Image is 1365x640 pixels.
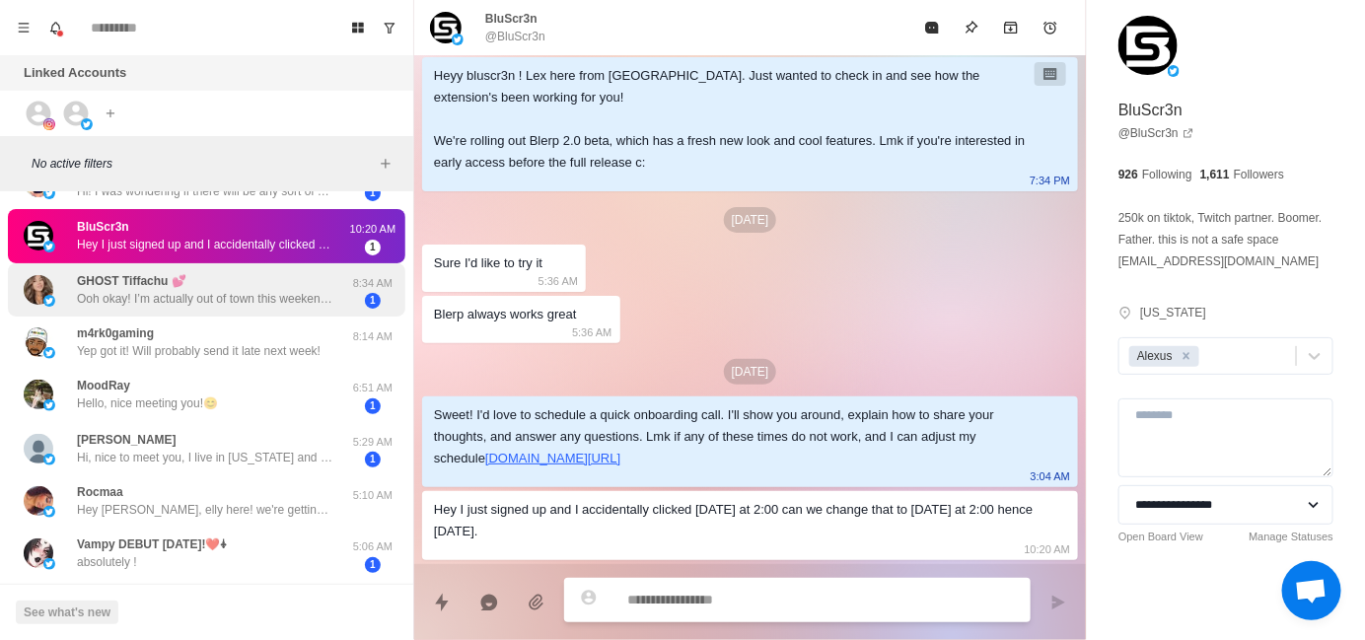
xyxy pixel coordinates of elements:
[539,270,578,292] p: 5:36 AM
[485,451,620,465] a: [DOMAIN_NAME][URL]
[77,483,123,501] p: Rocmaa
[24,275,53,305] img: picture
[434,252,542,274] div: Sure I'd like to try it
[374,12,405,43] button: Show unread conversations
[1118,124,1194,142] a: @BluScr3n
[77,553,137,571] p: absolutely !
[374,152,397,176] button: Add filters
[77,449,333,466] p: Hi, nice to meet you, I live in [US_STATE] and would like to find some friends to drink with.
[43,399,55,411] img: picture
[1030,170,1070,191] p: 7:34 PM
[77,394,218,412] p: Hello, nice meeting you!😊
[1025,538,1070,560] p: 10:20 AM
[1118,16,1178,75] img: picture
[1234,166,1284,183] p: Followers
[365,240,381,255] span: 1
[77,431,177,449] p: [PERSON_NAME]
[1131,346,1176,367] div: Alexus
[32,155,374,173] p: No active filters
[99,102,122,125] button: Add account
[24,538,53,568] img: picture
[572,321,611,343] p: 5:36 AM
[1249,529,1333,545] a: Manage Statuses
[24,434,53,463] img: picture
[39,12,71,43] button: Notifications
[77,272,186,290] p: GHOST Tiffachu 💕
[77,182,333,200] p: Hi! I was wondering if there will be any sort of TwitchCon x Blerpy party in [GEOGRAPHIC_DATA]?!
[452,34,464,45] img: picture
[422,583,462,622] button: Quick replies
[991,8,1031,47] button: Archive
[485,28,545,45] p: @BluScr3n
[43,558,55,570] img: picture
[1031,8,1070,47] button: Add reminder
[24,221,53,250] img: picture
[43,506,55,518] img: picture
[365,557,381,573] span: 1
[43,454,55,465] img: picture
[43,118,55,130] img: picture
[43,295,55,307] img: picture
[43,241,55,252] img: picture
[348,380,397,396] p: 6:51 AM
[77,290,333,308] p: Ooh okay! I’m actually out of town this weekend but I would love to take a look at your calendar ...
[24,380,53,409] img: picture
[434,499,1035,542] div: Hey I just signed up and I accidentally clicked [DATE] at 2:00 can we change that to [DATE] at 2:...
[24,486,53,516] img: picture
[1176,346,1197,367] div: Remove Alexus
[1118,166,1138,183] p: 926
[365,452,381,467] span: 1
[77,377,130,394] p: MoodRay
[952,8,991,47] button: Pin
[348,538,397,555] p: 5:06 AM
[434,304,577,325] div: Blerp always works great
[430,12,462,43] img: picture
[348,221,397,238] p: 10:20 AM
[16,601,118,624] button: See what's new
[348,487,397,504] p: 5:10 AM
[77,342,321,360] p: Yep got it! Will probably send it late next week!
[348,328,397,345] p: 8:14 AM
[469,583,509,622] button: Reply with AI
[43,187,55,199] img: picture
[1031,465,1070,487] p: 3:04 AM
[365,185,381,201] span: 1
[434,404,1035,469] div: Sweet! I'd love to schedule a quick onboarding call. I'll show you around, explain how to share y...
[77,236,333,253] p: Hey I just signed up and I accidentally clicked [DATE] at 2:00 can we change that to [DATE] at 2:...
[365,398,381,414] span: 1
[342,12,374,43] button: Board View
[77,501,333,519] p: Hey [PERSON_NAME], elly here! we're getting ready to drop Blerp 2.0 soon, which involves big chan...
[517,583,556,622] button: Add media
[1200,166,1230,183] p: 1,611
[434,65,1035,174] div: Heyy bluscr3n ! Lex here from [GEOGRAPHIC_DATA]. Just wanted to check in and see how the extensio...
[77,535,226,553] p: Vampy DEBUT [DATE]!❤️⸸
[1118,529,1203,545] a: Open Board View
[77,218,129,236] p: BluScr3n
[43,347,55,359] img: picture
[1282,561,1341,620] a: Open chat
[24,63,126,83] p: Linked Accounts
[24,327,53,357] img: picture
[912,8,952,47] button: Mark as read
[724,207,777,233] p: [DATE]
[81,118,93,130] img: picture
[348,434,397,451] p: 5:29 AM
[1118,207,1333,272] p: 250k on tiktok, Twitch partner. Boomer. Father. this is not a safe space [EMAIL_ADDRESS][DOMAIN_N...
[1168,65,1180,77] img: picture
[77,324,154,342] p: m4rk0gaming
[1118,99,1183,122] p: BluScr3n
[1039,583,1078,622] button: Send message
[1142,166,1192,183] p: Following
[724,359,777,385] p: [DATE]
[1140,304,1206,321] p: [US_STATE]
[365,293,381,309] span: 1
[8,12,39,43] button: Menu
[348,275,397,292] p: 8:34 AM
[485,10,538,28] p: BluScr3n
